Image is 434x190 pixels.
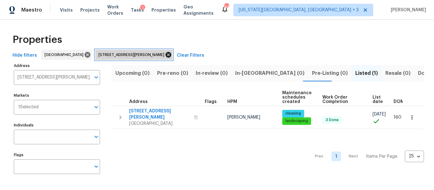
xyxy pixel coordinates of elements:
[18,105,39,110] span: 1 Selected
[227,115,260,120] span: [PERSON_NAME]
[92,73,101,82] button: Open
[282,91,312,104] span: Maintenance schedules created
[80,7,100,13] span: Projects
[41,50,92,60] div: [GEOGRAPHIC_DATA]
[373,95,383,104] span: List date
[385,69,410,78] span: Resale (0)
[129,100,148,104] span: Address
[107,4,123,16] span: Work Orders
[394,115,401,120] span: 160
[95,50,172,60] div: [STREET_ADDRESS][PERSON_NAME]
[196,69,228,78] span: In-review (0)
[92,132,101,141] button: Open
[312,69,348,78] span: Pre-Listing (0)
[45,52,86,58] span: [GEOGRAPHIC_DATA]
[174,50,207,61] button: Clear Filters
[323,117,341,123] span: 3 Done
[283,118,310,124] span: landscaping
[115,69,150,78] span: Upcoming (0)
[355,69,378,78] span: Listed (1)
[157,69,188,78] span: Pre-reno (0)
[98,52,167,58] span: [STREET_ADDRESS][PERSON_NAME]
[21,7,42,13] span: Maestro
[92,162,101,171] button: Open
[131,8,144,12] span: Tasks
[388,7,426,13] span: [PERSON_NAME]
[140,5,145,11] div: 1
[129,121,190,127] span: [GEOGRAPHIC_DATA]
[10,50,40,61] button: Hide filters
[14,64,100,68] label: Address
[177,52,204,59] span: Clear Filters
[151,7,176,13] span: Properties
[283,111,304,116] span: cleaning
[227,100,237,104] span: HPM
[235,69,304,78] span: In-[GEOGRAPHIC_DATA] (0)
[205,100,217,104] span: Flags
[309,133,424,180] nav: Pagination Navigation
[13,52,37,59] span: Hide filters
[14,123,100,127] label: Individuals
[129,108,190,121] span: [STREET_ADDRESS][PERSON_NAME]
[183,4,214,16] span: Geo Assignments
[92,103,101,111] button: Open
[366,153,397,160] p: Items Per Page
[405,148,424,164] div: 25
[239,7,359,13] span: [US_STATE][GEOGRAPHIC_DATA], [GEOGRAPHIC_DATA] + 3
[14,153,100,157] label: Flags
[331,151,341,161] a: Goto page 1
[60,7,73,13] span: Visits
[13,37,62,43] span: Properties
[322,95,362,104] span: Work Order Completion
[394,100,404,104] span: DOM
[224,4,229,10] div: 44
[14,94,100,97] label: Markets
[373,112,386,116] span: [DATE]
